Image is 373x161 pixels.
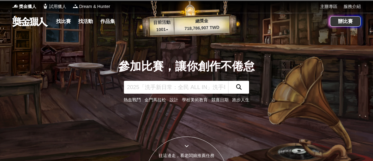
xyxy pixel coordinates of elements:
span: 獎金獵人 [19,3,36,10]
div: 往這邊走，看老闆娘推薦任務 [145,152,228,159]
a: 學校美術教育 [182,97,208,102]
a: LogoDream & Hunter [72,3,110,10]
a: 跑步人生 [232,97,249,102]
div: 參加比賽，讓你創作不倦怠 [118,58,255,75]
p: 目前活動 [149,19,174,26]
a: 服務介紹 [344,3,361,10]
input: 2025「洗手新日常：全民 ALL IN」洗手歌全台徵選 [124,81,228,94]
img: Logo [42,3,48,9]
a: 熱血戰鬥 [124,97,141,102]
p: 總獎金 [174,17,229,25]
a: 設計 [170,97,178,102]
a: Logo獎金獵人 [12,3,36,10]
a: 辦比賽 [330,16,361,27]
p: 718,786,907 TWD [174,24,230,32]
a: 作品集 [98,17,117,26]
span: Dream & Hunter [79,3,110,10]
a: Logo試用獵人 [42,3,66,10]
img: Logo [72,3,79,9]
a: 競賽日期 [211,97,229,102]
img: Logo [12,3,18,9]
a: 主辦專區 [320,3,337,10]
span: 試用獵人 [49,3,66,10]
a: 金門馬拉松 [144,97,166,102]
a: 找活動 [76,17,95,26]
a: 找比賽 [54,17,73,26]
p: 1001 ▴ [150,26,175,33]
